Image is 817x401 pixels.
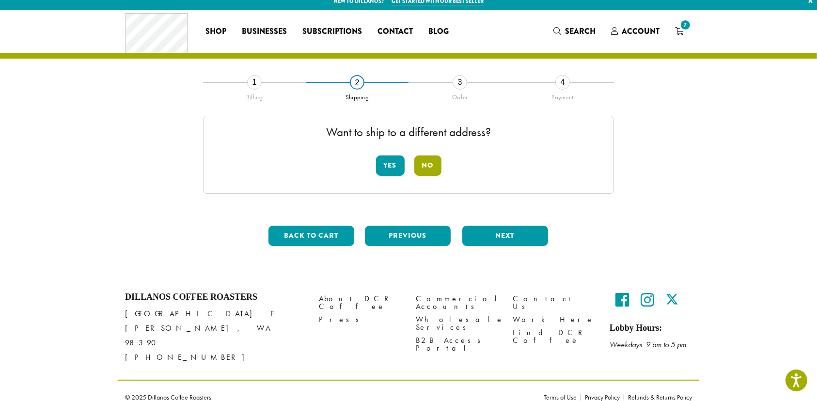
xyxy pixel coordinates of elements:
[462,226,548,246] button: Next
[679,18,692,31] span: 7
[581,394,624,401] a: Privacy Policy
[302,26,362,38] span: Subscriptions
[610,339,686,350] em: Weekdays 9 am to 5 pm
[546,23,603,39] a: Search
[125,394,529,401] p: © 2025 Dillanos Coffee Roasters.
[306,90,408,101] div: Shipping
[555,75,570,90] div: 4
[198,24,234,39] a: Shop
[622,26,660,37] span: Account
[416,292,498,313] a: Commercial Accounts
[610,323,692,334] h5: Lobby Hours:
[416,334,498,355] a: B2B Access Portal
[428,26,449,38] span: Blog
[213,126,604,138] p: Want to ship to a different address?
[513,292,595,313] a: Contact Us
[544,394,581,401] a: Terms of Use
[408,90,511,101] div: Order
[125,292,304,303] h4: Dillanos Coffee Roasters
[319,313,401,326] a: Press
[247,75,262,90] div: 1
[205,26,226,38] span: Shop
[203,90,306,101] div: Billing
[125,307,304,365] p: [GEOGRAPHIC_DATA] E [PERSON_NAME], WA 98390 [PHONE_NUMBER]
[350,75,364,90] div: 2
[377,26,413,38] span: Contact
[453,75,467,90] div: 3
[365,226,451,246] button: Previous
[376,155,405,176] button: Yes
[268,226,354,246] button: Back to cart
[319,292,401,313] a: About DCR Coffee
[624,394,692,401] a: Refunds & Returns Policy
[513,326,595,347] a: Find DCR Coffee
[414,155,441,176] button: No
[511,90,614,101] div: Payment
[416,313,498,334] a: Wholesale Services
[242,26,287,38] span: Businesses
[565,26,596,37] span: Search
[513,313,595,326] a: Work Here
